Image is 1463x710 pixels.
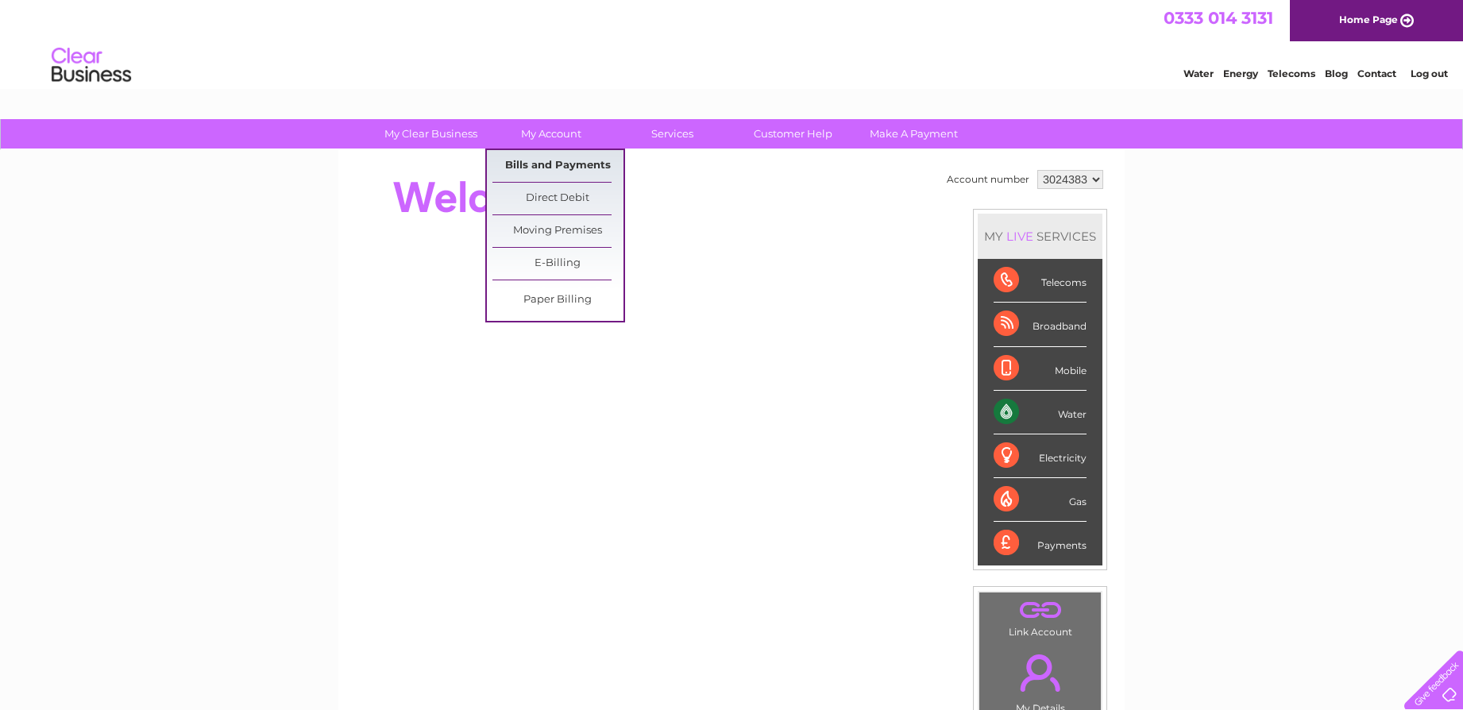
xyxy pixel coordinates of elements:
div: Payments [994,522,1087,565]
a: Services [607,119,738,149]
a: Bills and Payments [492,150,623,182]
div: Clear Business is a trading name of Verastar Limited (registered in [GEOGRAPHIC_DATA] No. 3667643... [357,9,1108,77]
div: MY SERVICES [978,214,1102,259]
div: LIVE [1003,229,1036,244]
a: Make A Payment [848,119,979,149]
a: Direct Debit [492,183,623,214]
a: My Account [486,119,617,149]
a: Energy [1223,68,1258,79]
a: Moving Premises [492,215,623,247]
div: Water [994,391,1087,434]
a: Log out [1411,68,1448,79]
img: logo.png [51,41,132,90]
a: . [983,596,1097,624]
a: Paper Billing [492,284,623,316]
a: Telecoms [1268,68,1315,79]
div: Mobile [994,347,1087,391]
a: E-Billing [492,248,623,280]
a: Water [1183,68,1214,79]
div: Broadband [994,303,1087,346]
div: Gas [994,478,1087,522]
a: My Clear Business [365,119,496,149]
div: Electricity [994,434,1087,478]
a: 0333 014 3131 [1164,8,1273,28]
a: Contact [1357,68,1396,79]
a: Customer Help [728,119,859,149]
a: Blog [1325,68,1348,79]
td: Link Account [979,592,1102,642]
a: . [983,645,1097,700]
div: Telecoms [994,259,1087,303]
td: Account number [943,166,1033,193]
